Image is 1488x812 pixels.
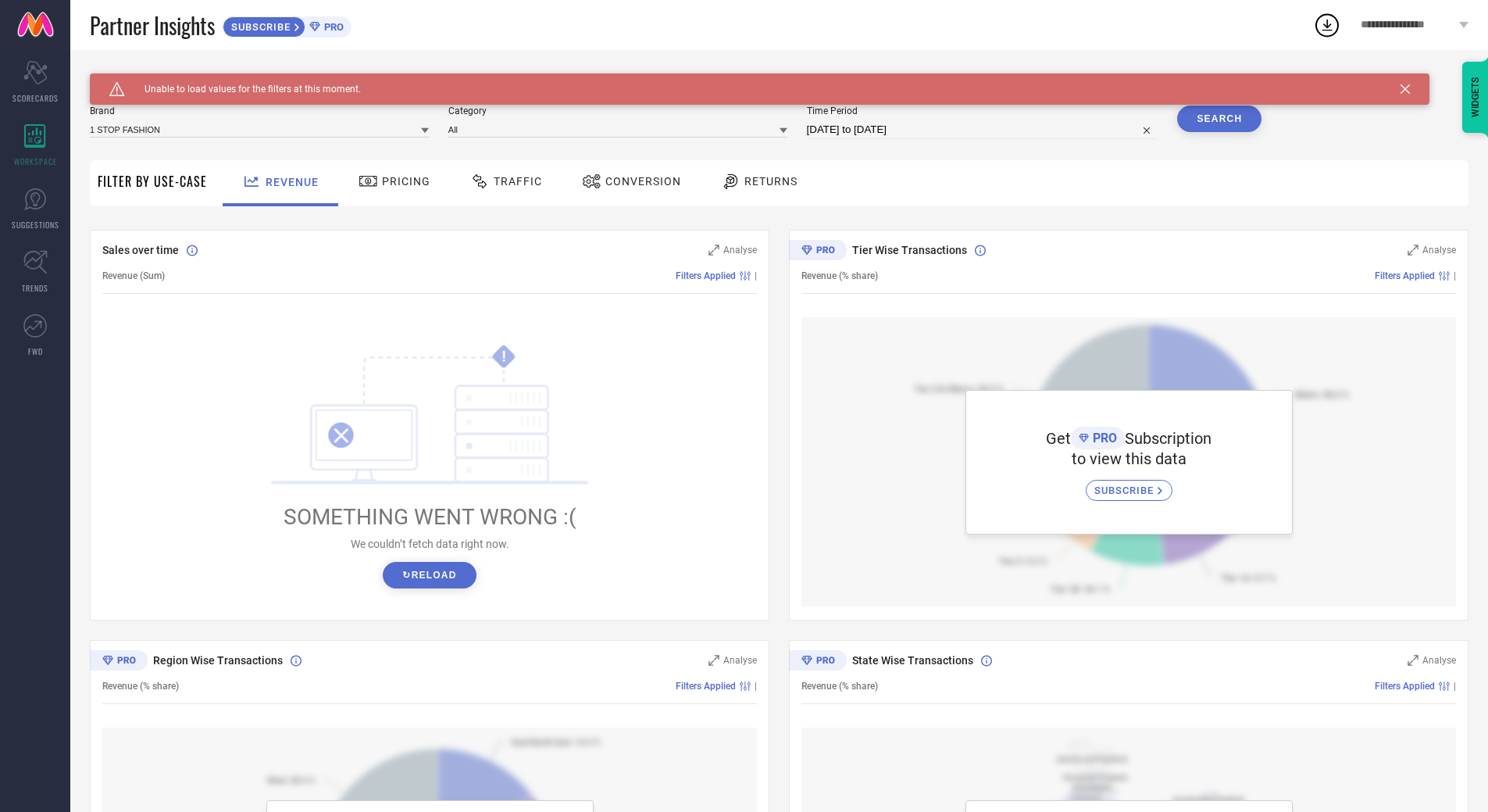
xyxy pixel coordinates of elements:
span: Revenue (Sum) [102,270,165,281]
span: Revenue [266,176,319,188]
span: Tier Wise Transactions [852,244,967,256]
span: SYSTEM WORKSPACE [90,73,198,86]
span: Analyse [723,245,757,256]
span: | [1454,681,1456,692]
span: Traffic [494,175,542,188]
span: | [1454,270,1456,281]
div: Premium [789,650,847,674]
span: to view this data [1072,449,1186,468]
button: Search [1177,106,1261,132]
input: Select time period [807,120,1158,139]
span: SUBSCRIBE [223,21,294,33]
span: We couldn’t fetch data right now. [351,538,509,550]
div: Premium [789,240,847,263]
svg: Zoom [1408,655,1418,666]
svg: Zoom [1408,245,1418,256]
span: | [755,681,757,692]
span: Filters Applied [676,681,736,692]
span: Get [1046,429,1071,448]
span: Analyse [1422,655,1456,666]
span: SOMETHING WENT WRONG :( [284,504,576,530]
a: SUBSCRIBEPRO [223,13,351,38]
span: FWD [28,345,43,357]
span: TRENDS [22,282,48,294]
span: Unable to load values for the filters at this moment. [125,84,361,95]
span: SUGGESTIONS [12,219,59,231]
button: ↻Reload [383,562,476,588]
div: Premium [90,650,148,674]
span: Revenue (% share) [801,681,878,692]
span: Analyse [723,655,757,666]
span: Filters Applied [676,270,736,281]
span: SUBSCRIBE [1094,485,1158,496]
span: Filter By Use-Case [98,172,207,191]
span: Region Wise Transactions [153,654,283,667]
span: Revenue (% share) [102,681,179,692]
span: Pricing [382,175,430,188]
span: Sales over time [102,244,179,256]
span: WORKSPACE [14,156,57,167]
span: Filters Applied [1375,681,1435,692]
a: SUBSCRIBE [1086,468,1172,501]
span: Category [448,106,787,116]
span: Partner Insights [90,9,215,41]
span: Analyse [1422,245,1456,256]
span: PRO [320,21,344,33]
div: Open download list [1313,11,1341,39]
span: Filters Applied [1375,270,1435,281]
span: Revenue (% share) [801,270,878,281]
span: | [755,270,757,281]
span: Subscription [1125,429,1211,448]
span: PRO [1089,431,1117,445]
tspan: ! [502,348,506,366]
span: Time Period [807,106,1158,116]
svg: Zoom [708,655,719,666]
span: Returns [744,175,798,188]
span: Brand [90,106,429,116]
span: Conversion [605,175,681,188]
svg: Zoom [708,245,719,256]
span: SCORECARDS [12,92,59,104]
span: State Wise Transactions [852,654,973,667]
